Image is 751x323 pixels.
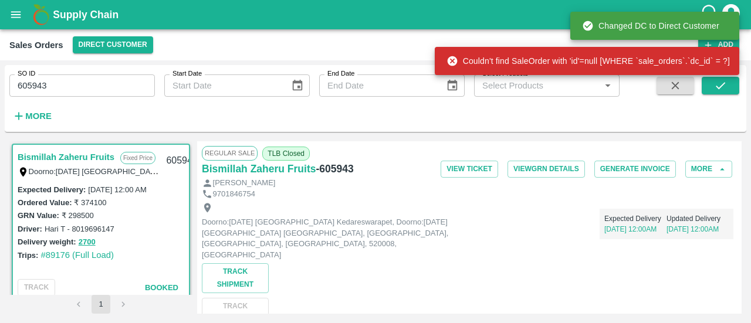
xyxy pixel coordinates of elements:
[18,198,72,207] label: Ordered Value:
[18,69,35,79] label: SO ID
[286,74,309,97] button: Choose date
[604,213,667,224] p: Expected Delivery
[582,15,719,36] div: Changed DC to Direct Customer
[145,283,178,292] span: Booked
[667,224,729,234] p: [DATE] 12:00AM
[202,217,466,260] p: Doorno:[DATE] [GEOGRAPHIC_DATA] Kedareswarapet, Doorno:[DATE] [GEOGRAPHIC_DATA] [GEOGRAPHIC_DATA]...
[164,74,282,97] input: Start Date
[720,2,742,27] div: account of current user
[202,263,269,293] button: Track Shipment
[62,211,94,220] label: ₹ 298500
[319,74,437,97] input: End Date
[9,106,55,126] button: More
[213,189,255,200] p: 9701846754
[594,161,676,178] button: Generate Invoice
[45,225,114,233] label: Hari T - 8019696147
[600,78,615,93] button: Open
[18,211,59,220] label: GRN Value:
[2,1,29,28] button: open drawer
[508,161,585,178] button: ViewGRN Details
[40,250,114,260] a: #89176 (Full Load)
[9,38,63,53] div: Sales Orders
[88,185,146,194] label: [DATE] 12:00 AM
[327,69,354,79] label: End Date
[74,198,106,207] label: ₹ 374100
[213,178,276,189] p: [PERSON_NAME]
[441,161,498,178] a: View Ticket
[604,224,667,234] p: [DATE] 12:00AM
[262,147,310,161] span: TLB Closed
[53,6,700,23] a: Supply Chain
[478,78,597,93] input: Select Products
[316,161,353,177] h6: - 605943
[172,69,202,79] label: Start Date
[53,9,119,21] b: Supply Chain
[18,237,76,246] label: Delivery weight:
[202,161,316,177] a: Bismillah Zaheru Fruits
[120,152,155,164] p: Fixed Price
[667,213,729,224] p: Updated Delivery
[79,236,96,249] button: 2700
[202,146,258,160] span: Regular Sale
[159,147,204,175] div: 605943
[25,111,52,121] strong: More
[700,4,720,25] div: customer-support
[18,149,114,165] a: Bismillah Zaheru Fruits
[446,50,730,72] div: Couldn't find SaleOrder with 'id'=null [WHERE `sale_orders`.`dc_id` = ?]
[685,161,732,178] button: More
[18,251,38,260] label: Trips:
[73,36,153,53] button: Select DC
[441,74,464,97] button: Choose date
[29,3,53,26] img: logo
[67,295,134,314] nav: pagination navigation
[9,74,155,97] input: Enter SO ID
[18,185,86,194] label: Expected Delivery :
[18,225,42,233] label: Driver:
[92,295,110,314] button: page 1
